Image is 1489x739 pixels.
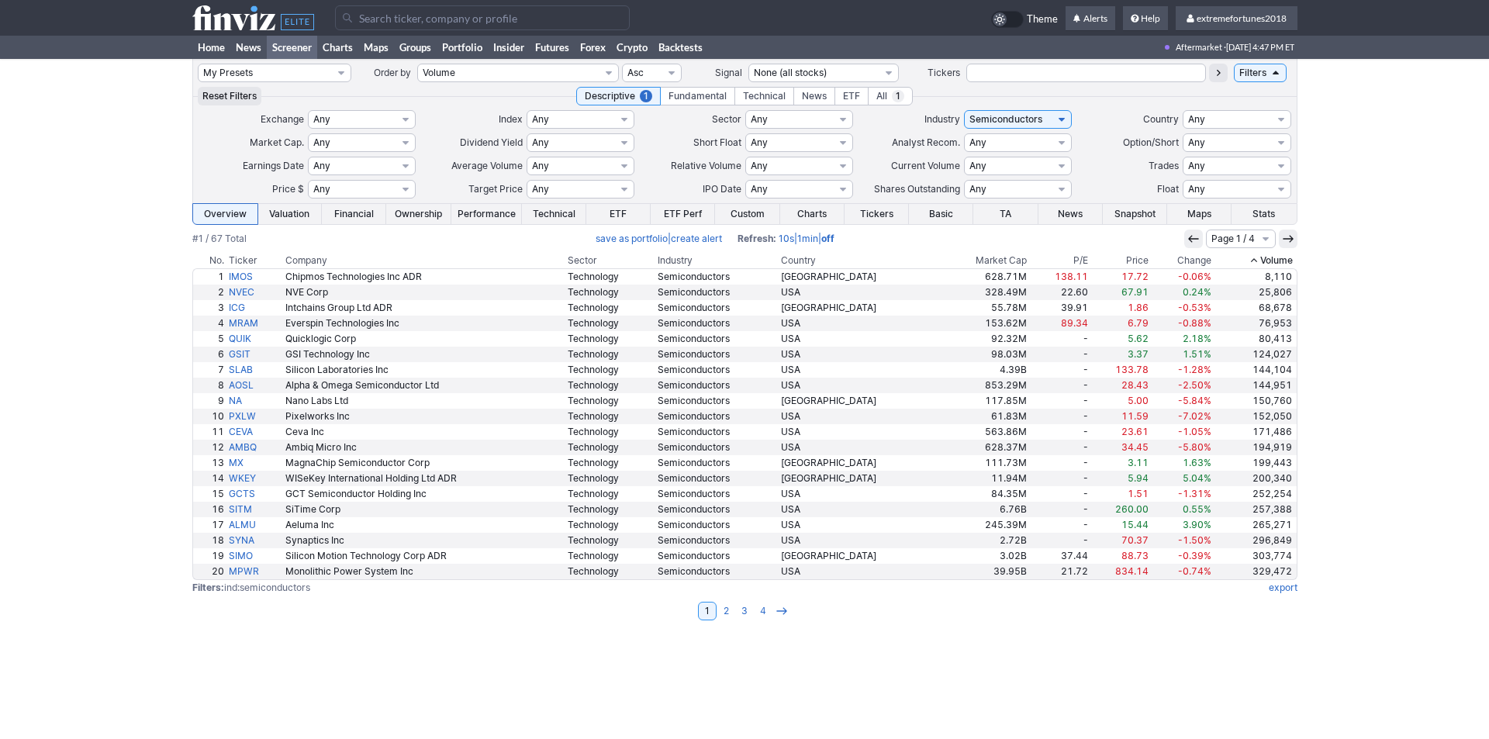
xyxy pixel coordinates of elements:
[1029,331,1090,347] a: -
[1176,6,1297,31] a: extremefortunes2018
[283,455,566,471] a: MagnaChip Semiconductor Corp
[565,455,655,471] a: Technology
[939,486,1029,502] a: 84.35M
[193,269,227,285] a: 1
[1151,331,1213,347] a: 2.18%
[779,502,939,517] a: USA
[192,36,230,59] a: Home
[1151,285,1213,300] a: 0.24%
[1128,472,1149,484] span: 5.94
[1029,517,1090,533] a: -
[1232,204,1296,224] a: Stats
[779,378,939,393] a: USA
[779,409,939,424] a: USA
[655,393,779,409] a: Semiconductors
[193,393,227,409] a: 9
[1121,286,1149,298] span: 67.91
[1121,441,1149,453] span: 34.45
[1178,395,1211,406] span: -5.84%
[267,36,317,59] a: Screener
[283,300,566,316] a: Intchains Group Ltd ADR
[1214,424,1297,440] a: 171,486
[939,517,1029,533] a: 245.39M
[779,533,939,548] a: USA
[1178,364,1211,375] span: -1.28%
[226,331,282,347] a: QUIK
[1151,455,1213,471] a: 1.63%
[565,471,655,486] a: Technology
[1090,440,1152,455] a: 34.45
[779,455,939,471] a: [GEOGRAPHIC_DATA]
[939,548,1029,564] a: 3.02B
[193,347,227,362] a: 6
[488,36,530,59] a: Insider
[226,362,282,378] a: SLAB
[1029,440,1090,455] a: -
[283,517,566,533] a: Aeluma Inc
[1183,457,1211,468] span: 1.63%
[193,548,227,564] a: 19
[1151,347,1213,362] a: 1.51%
[939,409,1029,424] a: 61.83M
[193,378,227,393] a: 8
[317,36,358,59] a: Charts
[1151,300,1213,316] a: -0.53%
[257,204,322,224] a: Valuation
[226,409,282,424] a: PXLW
[1178,534,1211,546] span: -1.50%
[715,204,779,224] a: Custom
[283,316,566,331] a: Everspin Technologies Inc
[283,362,566,378] a: Silicon Laboratories Inc
[226,517,282,533] a: ALMU
[1123,6,1168,31] a: Help
[193,362,227,378] a: 7
[1151,486,1213,502] a: -1.31%
[193,331,227,347] a: 5
[655,378,779,393] a: Semiconductors
[193,409,227,424] a: 10
[1090,502,1152,517] a: 260.00
[1027,11,1058,28] span: Theme
[1115,503,1149,515] span: 260.00
[779,300,939,316] a: [GEOGRAPHIC_DATA]
[530,36,575,59] a: Futures
[939,533,1029,548] a: 2.72B
[451,204,522,224] a: Performance
[939,285,1029,300] a: 328.49M
[335,5,630,30] input: Search
[1029,269,1090,285] a: 138.11
[1151,316,1213,331] a: -0.88%
[1151,269,1213,285] a: -0.06%
[1090,409,1152,424] a: 11.59
[193,564,227,579] a: 20
[973,204,1038,224] a: TA
[655,300,779,316] a: Semiconductors
[1090,378,1152,393] a: 28.43
[1151,517,1213,533] a: 3.90%
[226,455,282,471] a: MX
[779,347,939,362] a: USA
[939,424,1029,440] a: 563.86M
[565,347,655,362] a: Technology
[1090,517,1152,533] a: 15.44
[1214,517,1297,533] a: 265,271
[1029,455,1090,471] a: -
[868,87,913,105] div: All
[1090,300,1152,316] a: 1.86
[1151,378,1213,393] a: -2.50%
[226,502,282,517] a: SITM
[1090,316,1152,331] a: 6.79
[797,233,818,244] a: 1min
[655,409,779,424] a: Semiconductors
[1214,300,1297,316] a: 68,678
[939,362,1029,378] a: 4.39B
[1128,457,1149,468] span: 3.11
[586,204,651,224] a: ETF
[655,316,779,331] a: Semiconductors
[939,316,1029,331] a: 153.62M
[1029,471,1090,486] a: -
[655,517,779,533] a: Semiconductors
[193,471,227,486] a: 14
[1090,471,1152,486] a: 5.94
[1029,300,1090,316] a: 39.91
